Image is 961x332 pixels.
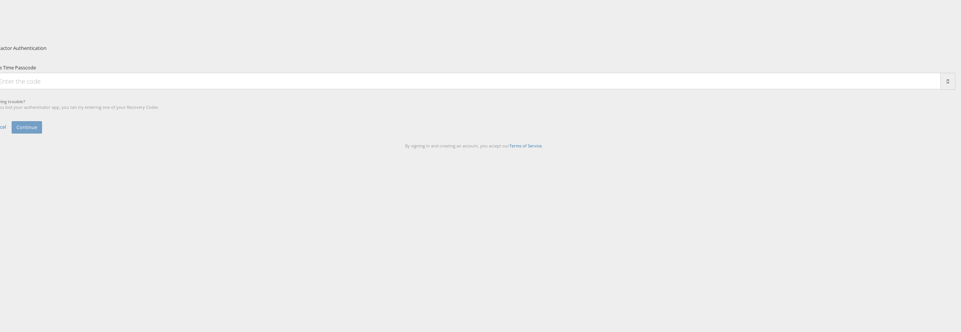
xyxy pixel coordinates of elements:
a: Terms of Service [509,143,542,149]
